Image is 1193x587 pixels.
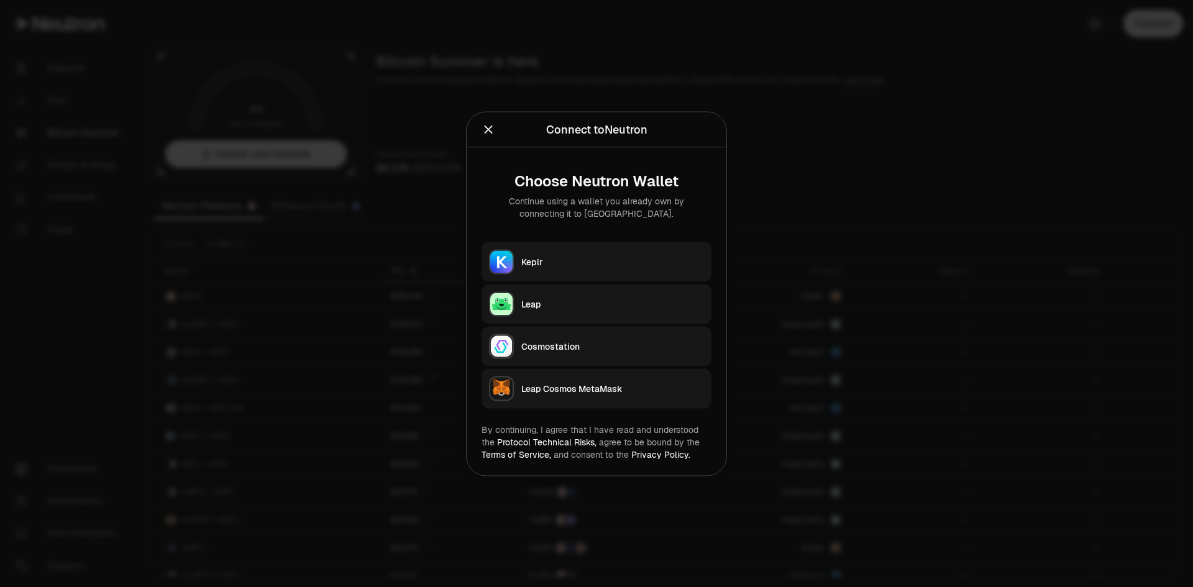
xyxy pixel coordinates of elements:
[490,335,513,357] img: Cosmostation
[521,255,704,268] div: Keplr
[482,242,711,281] button: KeplrKeplr
[491,172,702,189] div: Choose Neutron Wallet
[490,377,513,399] img: Leap Cosmos MetaMask
[482,121,495,138] button: Close
[491,194,702,219] div: Continue using a wallet you already own by connecting it to [GEOGRAPHIC_DATA].
[546,121,647,138] div: Connect to Neutron
[482,284,711,324] button: LeapLeap
[490,293,513,315] img: Leap
[497,436,596,447] a: Protocol Technical Risks,
[482,448,551,460] a: Terms of Service,
[482,423,711,460] div: By continuing, I agree that I have read and understood the agree to be bound by the and consent t...
[490,250,513,273] img: Keplr
[521,298,704,310] div: Leap
[521,340,704,352] div: Cosmostation
[482,368,711,408] button: Leap Cosmos MetaMaskLeap Cosmos MetaMask
[482,326,711,366] button: CosmostationCosmostation
[521,382,704,394] div: Leap Cosmos MetaMask
[631,448,690,460] a: Privacy Policy.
